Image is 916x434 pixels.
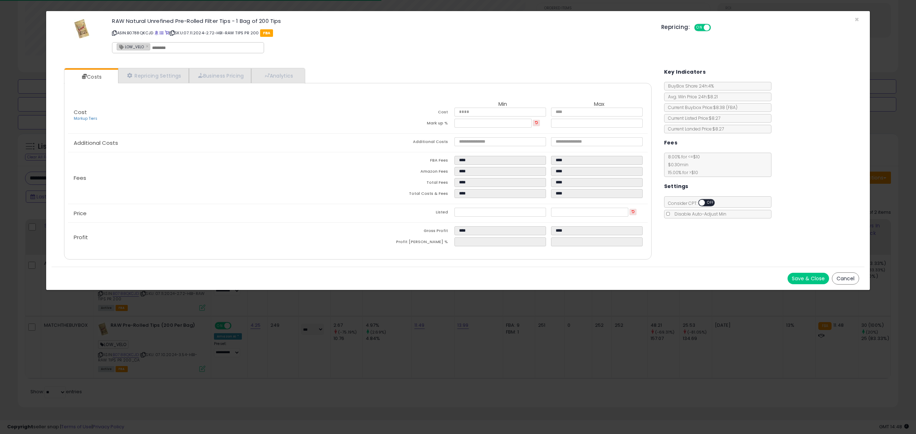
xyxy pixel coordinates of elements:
[112,18,651,24] h3: RAW Natural Unrefined Pre-Rolled Filter Tips - 1 Bag of 200 Tips
[68,140,358,146] p: Additional Costs
[118,68,189,83] a: Repricing Settings
[788,273,829,284] button: Save & Close
[664,154,700,176] span: 8.00 % for <= $10
[664,68,706,77] h5: Key Indicators
[671,211,726,217] span: Disable Auto-Adjust Min
[661,24,690,30] h5: Repricing:
[358,208,454,219] td: Listed
[68,235,358,240] p: Profit
[664,115,720,121] span: Current Listed Price: $8.27
[68,211,358,216] p: Price
[117,44,144,50] span: LOW_VELO
[68,109,358,122] p: Cost
[664,200,724,206] span: Consider CPT:
[710,25,721,31] span: OFF
[454,101,551,108] th: Min
[854,14,859,25] span: ×
[551,101,648,108] th: Max
[664,83,714,89] span: BuyBox Share 24h: 4%
[155,30,159,36] a: BuyBox page
[64,70,117,84] a: Costs
[664,162,688,168] span: $0.30 min
[251,68,304,83] a: Analytics
[189,68,252,83] a: Business Pricing
[713,104,737,110] span: $8.38
[705,200,716,206] span: OFF
[664,94,718,100] span: Avg. Win Price 24h: $8.21
[358,226,454,237] td: Gross Profit
[358,237,454,248] td: Profit [PERSON_NAME] %
[112,27,651,39] p: ASIN: B0788QKCJD | SKU: 07.11.2024-2.72-HBI-RAW TIPS PR 200
[695,25,704,31] span: ON
[68,175,358,181] p: Fees
[664,169,698,176] span: 15.00 % for > $10
[358,167,454,178] td: Amazon Fees
[832,272,859,285] button: Cancel
[726,104,737,110] span: ( FBA )
[358,178,454,189] td: Total Fees
[358,119,454,130] td: Mark up %
[664,126,724,132] span: Current Landed Price: $8.27
[358,189,454,200] td: Total Costs & Fees
[664,182,688,191] h5: Settings
[74,18,90,40] img: 41idhbgAAcL._SL60_.jpg
[664,138,678,147] h5: Fees
[358,156,454,167] td: FBA Fees
[165,30,169,36] a: Your listing only
[74,116,97,121] a: Markup Tiers
[358,108,454,119] td: Cost
[358,137,454,148] td: Additional Costs
[146,43,150,49] a: ×
[664,104,737,110] span: Current Buybox Price:
[160,30,164,36] a: All offer listings
[260,29,273,37] span: FBA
